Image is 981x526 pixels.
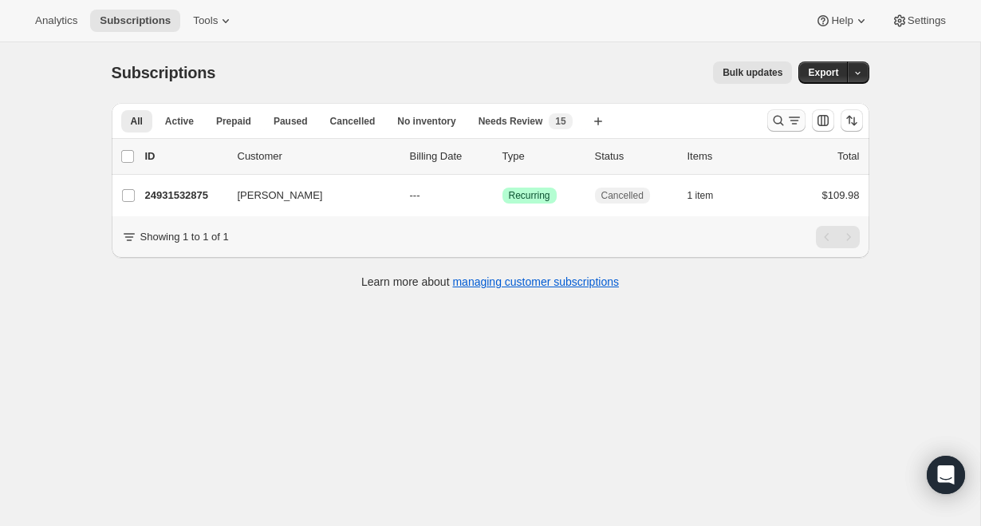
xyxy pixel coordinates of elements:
div: Open Intercom Messenger [927,456,965,494]
span: Subscriptions [100,14,171,27]
div: IDCustomerBilling DateTypeStatusItemsTotal [145,148,860,164]
span: Cancelled [601,189,644,202]
div: Type [502,148,582,164]
p: Status [595,148,675,164]
span: Cancelled [330,115,376,128]
button: Export [798,61,848,84]
button: Customize table column order and visibility [812,109,834,132]
span: [PERSON_NAME] [238,188,323,204]
span: Subscriptions [112,64,216,81]
button: Create new view [585,110,611,132]
span: Analytics [35,14,77,27]
p: Customer [238,148,397,164]
span: No inventory [397,115,455,128]
span: 15 [555,115,565,128]
span: Prepaid [216,115,251,128]
button: 1 item [687,184,731,207]
button: Analytics [26,10,87,32]
div: 24931532875[PERSON_NAME]---SuccessRecurringCancelled1 item$109.98 [145,184,860,207]
p: 24931532875 [145,188,225,204]
p: Total [837,148,859,164]
span: --- [410,189,420,201]
div: Items [687,148,767,164]
span: Settings [908,14,946,27]
p: ID [145,148,225,164]
span: 1 item [687,189,714,202]
a: managing customer subscriptions [452,275,619,288]
button: Sort the results [841,109,863,132]
button: [PERSON_NAME] [228,183,388,208]
span: All [131,115,143,128]
button: Subscriptions [90,10,180,32]
p: Showing 1 to 1 of 1 [140,229,229,245]
button: Search and filter results [767,109,806,132]
span: Active [165,115,194,128]
span: Recurring [509,189,550,202]
span: Help [831,14,853,27]
nav: Pagination [816,226,860,248]
p: Learn more about [361,274,619,290]
button: Help [806,10,878,32]
span: Tools [193,14,218,27]
span: Bulk updates [723,66,782,79]
button: Tools [183,10,243,32]
button: Bulk updates [713,61,792,84]
span: $109.98 [822,189,860,201]
span: Paused [274,115,308,128]
button: Settings [882,10,955,32]
span: Export [808,66,838,79]
span: Needs Review [479,115,543,128]
p: Billing Date [410,148,490,164]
